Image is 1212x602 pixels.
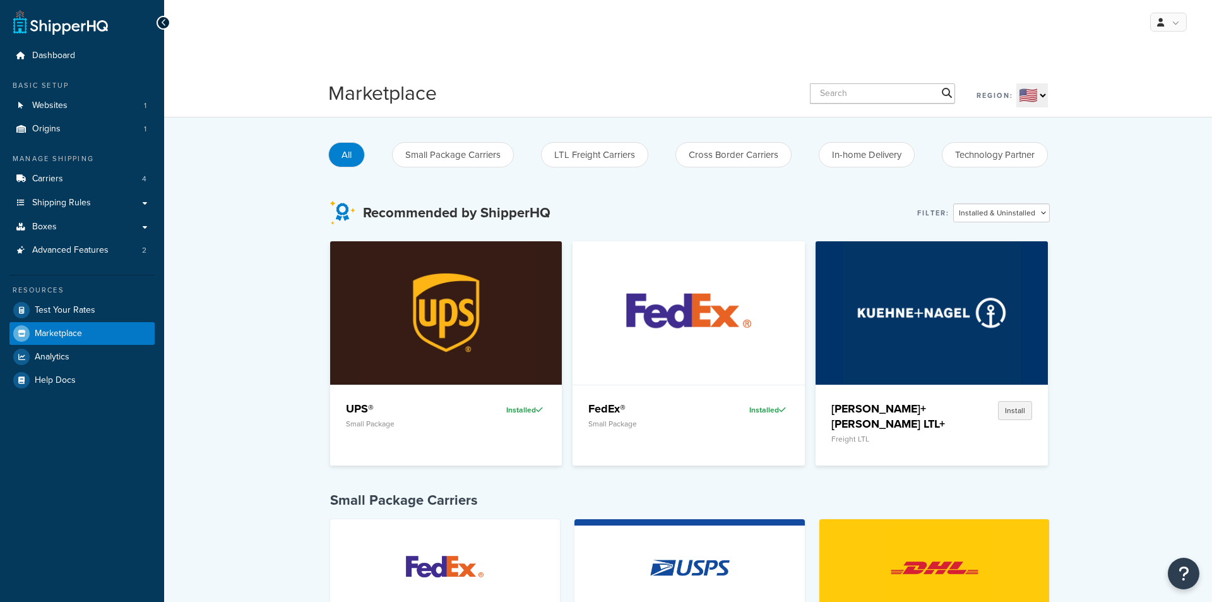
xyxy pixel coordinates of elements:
a: FedEx®FedEx®Small PackageInstalled [573,241,805,466]
div: Installed [718,401,789,419]
button: All [328,142,365,167]
li: Advanced Features [9,239,155,262]
p: Small Package [588,419,708,428]
li: Origins [9,117,155,141]
span: Analytics [35,352,69,363]
span: Help Docs [35,375,76,386]
a: Carriers4 [9,167,155,191]
label: Filter: [917,204,949,222]
a: UPS®UPS®Small PackageInstalled [330,241,562,466]
label: Region: [977,87,1013,104]
h4: FedEx® [588,401,708,416]
span: Shipping Rules [32,198,91,208]
a: Test Your Rates [9,299,155,322]
li: Carriers [9,167,155,191]
button: Small Package Carriers [392,142,514,167]
a: Marketplace [9,322,155,345]
span: Dashboard [32,51,75,61]
span: Websites [32,100,68,111]
a: Dashboard [9,44,155,68]
p: Small Package [346,419,466,428]
li: Websites [9,94,155,117]
span: 1 [144,100,146,111]
div: Basic Setup [9,80,155,91]
button: LTL Freight Carriers [541,142,648,167]
span: Marketplace [35,328,82,339]
span: Origins [32,124,61,135]
h4: UPS® [346,401,466,416]
button: In-home Delivery [819,142,915,167]
span: Test Your Rates [35,305,95,316]
a: Websites1 [9,94,155,117]
h4: Small Package Carriers [330,491,1050,510]
h1: Marketplace [328,79,437,107]
a: Shipping Rules [9,191,155,215]
p: Freight LTL [831,435,951,443]
div: Manage Shipping [9,154,155,164]
button: Technology Partner [942,142,1048,167]
span: Boxes [32,222,57,232]
img: FedEx® [600,241,778,384]
span: 1 [144,124,146,135]
span: 2 [142,245,146,256]
img: UPS® [357,241,535,384]
button: Cross Border Carriers [675,142,792,167]
a: Help Docs [9,369,155,392]
a: Kuehne+Nagel LTL+[PERSON_NAME]+[PERSON_NAME] LTL+Freight LTLInstall [816,241,1048,466]
span: Advanced Features [32,245,109,256]
a: Origins1 [9,117,155,141]
a: Advanced Features2 [9,239,155,262]
div: Installed [475,401,546,419]
h4: [PERSON_NAME]+[PERSON_NAME] LTL+ [831,401,951,431]
h3: Recommended by ShipperHQ [363,205,550,220]
input: Search [810,83,955,104]
div: Resources [9,285,155,296]
button: Open Resource Center [1168,558,1199,589]
button: Install [998,401,1032,420]
span: 4 [142,174,146,184]
a: Boxes [9,215,155,239]
a: Analytics [9,346,155,368]
img: Kuehne+Nagel LTL+ [843,241,1021,384]
span: Carriers [32,174,63,184]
